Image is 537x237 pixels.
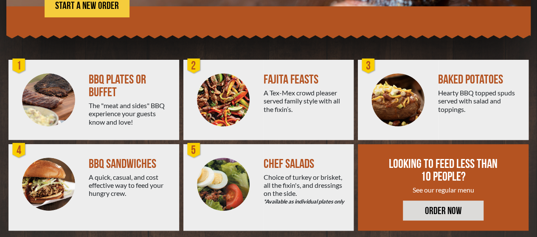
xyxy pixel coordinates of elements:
div: 1 [11,58,28,75]
div: Hearty BBQ topped spuds served with salad and toppings. [438,89,522,113]
div: Choice of turkey or brisket, all the fixin's, and dressings on the side. [263,173,347,206]
div: A Tex-Mex crowd pleaser served family style with all the fixin’s. [263,89,347,113]
div: BBQ SANDWICHES [89,158,172,170]
em: *Available as individual plates only [263,198,347,206]
div: See our regular menu [383,186,503,194]
div: LOOKING TO FEED LESS THAN 10 PEOPLE? [383,158,503,183]
img: PEJ-BBQ-Sandwich.png [22,158,75,211]
img: PEJ-BBQ-Buffet.png [22,73,75,126]
div: 5 [186,142,202,159]
div: CHEF SALADS [263,158,347,170]
div: 4 [11,142,28,159]
img: PEJ-Baked-Potato.png [371,73,425,126]
div: The "meat and sides" BBQ experience your guests know and love! [89,101,172,126]
div: 2 [186,58,202,75]
span: START A NEW ORDER [55,1,119,11]
div: FAJITA FEASTS [263,73,347,86]
img: Salad-Circle.png [197,158,250,211]
div: BAKED POTATOES [438,73,522,86]
img: PEJ-Fajitas.png [197,73,250,126]
div: BBQ PLATES OR BUFFET [89,73,172,99]
div: 3 [360,58,377,75]
div: A quick, casual, and cost effective way to feed your hungry crew. [89,173,172,198]
a: ORDER NOW [403,201,484,220]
